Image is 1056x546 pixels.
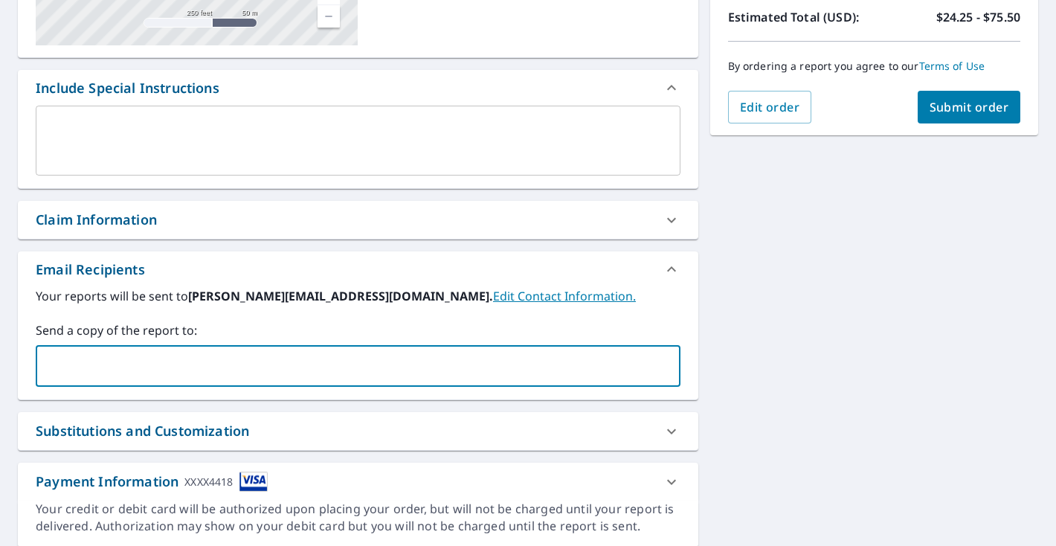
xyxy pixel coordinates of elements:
[18,463,698,501] div: Payment InformationXXXX4418cardImage
[36,78,219,98] div: Include Special Instructions
[18,70,698,106] div: Include Special Instructions
[36,421,249,441] div: Substitutions and Customization
[18,251,698,287] div: Email Recipients
[728,60,1020,73] p: By ordering a report you agree to our
[36,472,268,492] div: Payment Information
[18,201,698,239] div: Claim Information
[18,412,698,450] div: Substitutions and Customization
[918,91,1021,123] button: Submit order
[239,472,268,492] img: cardImage
[919,59,985,73] a: Terms of Use
[36,321,680,339] label: Send a copy of the report to:
[188,288,493,304] b: [PERSON_NAME][EMAIL_ADDRESS][DOMAIN_NAME].
[36,501,680,535] div: Your credit or debit card will be authorized upon placing your order, but will not be charged unt...
[36,260,145,280] div: Email Recipients
[184,472,233,492] div: XXXX4418
[728,8,875,26] p: Estimated Total (USD):
[740,99,800,115] span: Edit order
[318,5,340,28] a: Current Level 17, Zoom Out
[936,8,1020,26] p: $24.25 - $75.50
[728,91,812,123] button: Edit order
[930,99,1009,115] span: Submit order
[36,287,680,305] label: Your reports will be sent to
[493,288,636,304] a: EditContactInfo
[36,210,157,230] div: Claim Information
